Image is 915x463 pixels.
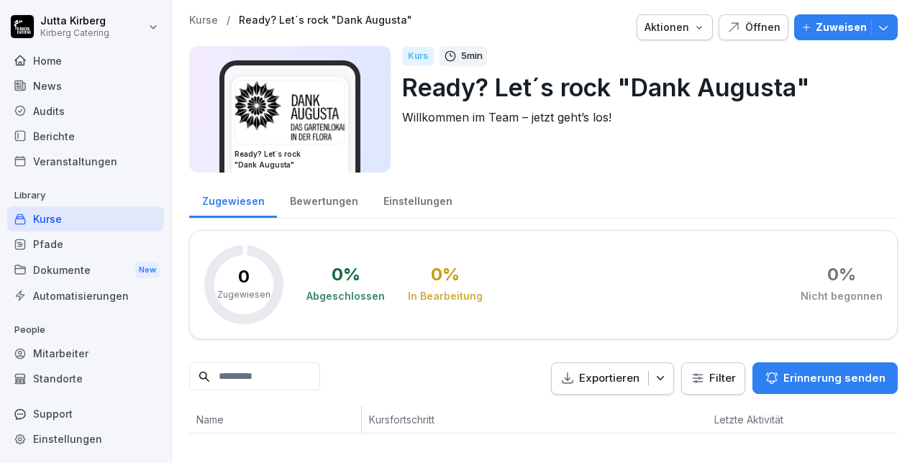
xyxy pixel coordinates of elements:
p: 0 [238,268,250,285]
div: In Bearbeitung [408,289,483,303]
a: Einstellungen [370,181,465,218]
a: Bewertungen [277,181,370,218]
a: News [7,73,164,98]
a: Einstellungen [7,426,164,451]
img: gkdm3ptpht20x3z55lxtzsov.png [235,81,345,144]
div: Support [7,401,164,426]
div: 0 % [332,266,360,283]
p: Name [196,412,354,427]
p: Kirberg Catering [40,28,109,38]
a: Pfade [7,232,164,257]
button: Aktionen [637,14,713,40]
p: Library [7,184,164,207]
div: Nicht begonnen [801,289,883,303]
button: Exportieren [551,362,674,395]
a: DokumenteNew [7,257,164,283]
div: 0 % [827,266,856,283]
div: 0 % [431,266,460,283]
p: Exportieren [579,370,639,387]
a: Kurse [189,14,218,27]
a: Veranstaltungen [7,149,164,174]
div: New [135,262,160,278]
a: Ready? Let´s rock "Dank Augusta" [239,14,412,27]
button: Zuweisen [794,14,898,40]
a: Zugewiesen [189,181,277,218]
a: Home [7,48,164,73]
p: Ready? Let´s rock "Dank Augusta" [402,69,886,106]
a: Kurse [7,206,164,232]
button: Öffnen [719,14,788,40]
a: Mitarbeiter [7,341,164,366]
h3: Ready? Let´s rock "Dank Augusta" [235,149,345,170]
p: Willkommen im Team – jetzt geht’s los! [402,109,886,126]
p: Zuweisen [816,19,867,35]
p: Zugewiesen [217,288,270,301]
div: Filter [691,371,736,385]
p: People [7,318,164,341]
p: Kursfortschritt [369,412,570,427]
p: 5 min [461,49,483,63]
div: Öffnen [727,19,780,35]
div: Kurs [402,47,434,65]
div: Abgeschlossen [306,289,385,303]
div: Aktionen [645,19,705,35]
a: Standorte [7,366,164,391]
p: Erinnerung senden [783,370,886,386]
a: Berichte [7,124,164,149]
p: Letzte Aktivität [714,412,808,427]
a: Audits [7,98,164,124]
div: Dokumente [7,257,164,283]
button: Erinnerung senden [752,362,898,394]
p: Jutta Kirberg [40,15,109,27]
button: Filter [682,363,745,394]
a: Automatisierungen [7,283,164,308]
p: / [227,14,230,27]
